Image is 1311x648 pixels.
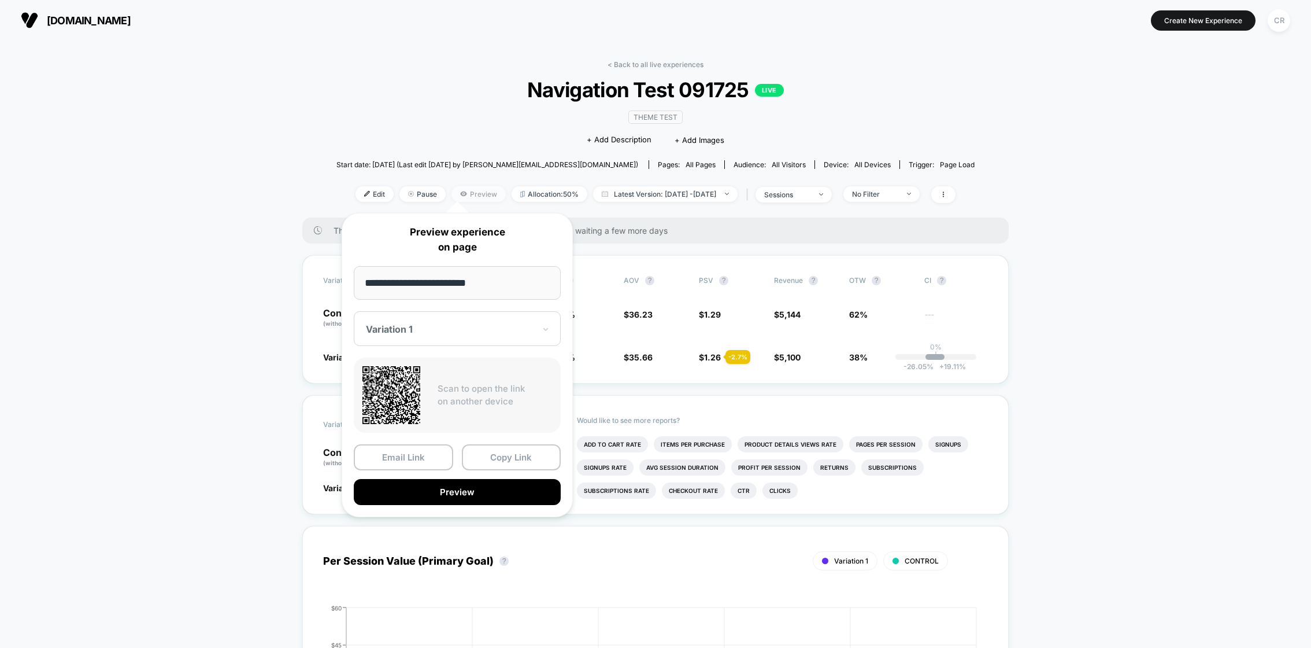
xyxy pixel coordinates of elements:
[861,459,924,476] li: Subscriptions
[935,351,937,360] p: |
[743,186,756,203] span: |
[364,191,370,197] img: edit
[738,436,843,452] li: Product Details Views Rate
[629,310,653,319] span: 36.23
[577,483,656,499] li: Subscriptions Rate
[699,276,713,285] span: PSV
[334,226,986,235] span: There are still no statistically significant results. We recommend waiting a few more days
[624,310,653,319] span: $
[323,416,387,433] span: Variation
[725,193,729,195] img: end
[629,352,653,362] span: 35.66
[1151,10,1256,31] button: Create New Experience
[639,459,725,476] li: Avg Session Duration
[662,483,725,499] li: Checkout Rate
[814,160,899,169] span: Device:
[323,352,364,362] span: Variation 1
[354,444,453,470] button: Email Link
[704,310,721,319] span: 1.29
[658,160,716,169] div: Pages:
[593,186,738,202] span: Latest Version: [DATE] - [DATE]
[755,84,784,97] p: LIVE
[905,557,939,565] span: CONTROL
[17,11,134,30] button: [DOMAIN_NAME]
[577,416,988,425] p: Would like to see more reports?
[909,160,975,169] div: Trigger:
[734,160,806,169] div: Audience:
[323,448,396,467] p: Control
[520,191,525,197] img: rebalance
[438,382,552,408] p: Scan to open the link on another device
[354,479,561,505] button: Preview
[354,225,561,255] p: Preview experience on page
[819,193,823,196] img: end
[323,308,387,328] p: Control
[774,276,803,285] span: Revenue
[731,483,757,499] li: Ctr
[852,190,898,198] div: No Filter
[704,352,721,362] span: 1.26
[834,557,868,565] span: Variation 1
[675,135,724,145] span: + Add Images
[624,352,653,362] span: $
[499,557,509,566] button: ?
[930,343,942,351] p: 0%
[940,160,975,169] span: Page Load
[645,276,654,285] button: ?
[872,276,881,285] button: ?
[355,186,394,202] span: Edit
[628,111,683,124] span: Theme Test
[764,190,810,199] div: sessions
[323,483,364,493] span: Variation 1
[779,352,801,362] span: 5,100
[587,134,651,146] span: + Add Description
[336,160,638,169] span: Start date: [DATE] (Last edit [DATE] by [PERSON_NAME][EMAIL_ADDRESS][DOMAIN_NAME])
[608,60,703,69] a: < Back to all live experiences
[725,350,750,364] div: - 2.7 %
[934,362,966,371] span: 19.11 %
[462,444,561,470] button: Copy Link
[924,311,988,328] span: ---
[331,641,342,648] tspan: $45
[849,310,868,319] span: 62%
[937,276,946,285] button: ?
[699,352,721,362] span: $
[849,436,923,452] li: Pages Per Session
[577,436,648,452] li: Add To Cart Rate
[719,276,728,285] button: ?
[21,12,38,29] img: Visually logo
[849,276,913,285] span: OTW
[924,276,988,285] span: CI
[577,459,634,476] li: Signups Rate
[854,160,891,169] span: all devices
[699,310,721,319] span: $
[323,459,375,466] span: (without changes)
[323,276,387,285] span: Variation
[731,459,808,476] li: Profit Per Session
[47,14,131,27] span: [DOMAIN_NAME]
[323,320,375,327] span: (without changes)
[654,436,732,452] li: Items Per Purchase
[762,483,798,499] li: Clicks
[624,276,639,285] span: AOV
[602,191,608,197] img: calendar
[774,310,801,319] span: $
[813,459,856,476] li: Returns
[849,352,868,362] span: 38%
[779,310,801,319] span: 5,144
[939,362,944,371] span: +
[907,193,911,195] img: end
[686,160,716,169] span: all pages
[331,604,342,611] tspan: $60
[809,276,818,285] button: ?
[774,352,801,362] span: $
[1264,9,1294,32] button: CR
[399,186,446,202] span: Pause
[903,362,934,371] span: -26.05 %
[512,186,587,202] span: Allocation: 50%
[451,186,506,202] span: Preview
[772,160,806,169] span: All Visitors
[408,191,414,197] img: end
[928,436,968,452] li: Signups
[1268,9,1290,32] div: CR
